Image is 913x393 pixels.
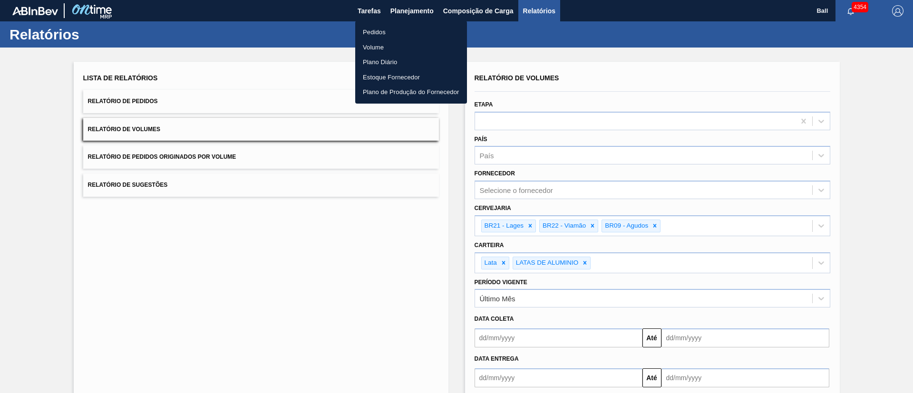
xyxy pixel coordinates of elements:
[355,70,467,85] a: Estoque Fornecedor
[355,25,467,40] a: Pedidos
[355,40,467,55] a: Volume
[355,85,467,100] a: Plano de Produção do Fornecedor
[355,55,467,70] a: Plano Diário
